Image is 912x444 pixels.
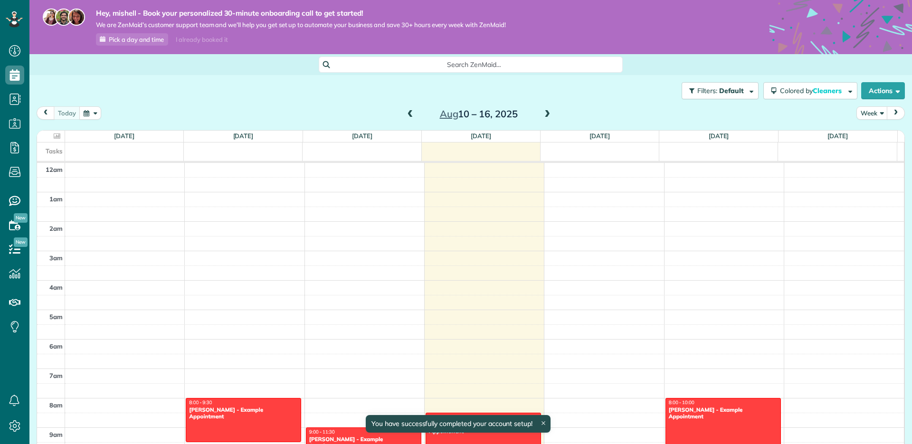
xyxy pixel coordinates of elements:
img: maria-72a9807cf96188c08ef61303f053569d2e2a8a1cde33d635c8a3ac13582a053d.jpg [43,9,60,26]
span: 8:30 - 10:30 [429,414,455,420]
strong: Hey, mishell - Book your personalized 30-minute onboarding call to get started! [96,9,506,18]
span: Cleaners [813,86,843,95]
button: Colored byCleaners [763,82,857,99]
span: 3am [49,254,63,262]
span: Pick a day and time [109,36,164,43]
a: [DATE] [827,132,848,140]
img: michelle-19f622bdf1676172e81f8f8fba1fb50e276960ebfe0243fe18214015130c80e4.jpg [68,9,85,26]
span: Tasks [46,147,63,155]
span: 9am [49,431,63,438]
span: 8:00 - 10:00 [669,399,694,406]
button: Filters: Default [682,82,759,99]
a: Pick a day and time [96,33,168,46]
div: I already booked it [170,34,233,46]
span: New [14,213,28,223]
div: [PERSON_NAME] - Example Appointment [189,406,298,420]
span: 12am [46,166,63,173]
span: 2am [49,225,63,232]
a: [DATE] [233,132,254,140]
a: Filters: Default [677,82,759,99]
a: [DATE] [589,132,610,140]
a: [DATE] [709,132,729,140]
span: 4am [49,283,63,291]
button: today [54,106,80,119]
span: 7am [49,372,63,379]
div: You have successfully completed your account setup! [366,415,551,433]
span: 8am [49,401,63,409]
img: jorge-587dff0eeaa6aab1f244e6dc62b8924c3b6ad411094392a53c71c6c4a576187d.jpg [55,9,72,26]
span: Filters: [697,86,717,95]
a: [DATE] [114,132,134,140]
a: [DATE] [352,132,372,140]
span: New [14,237,28,247]
span: 8:00 - 9:30 [189,399,212,406]
span: 5am [49,313,63,321]
span: Colored by [780,86,845,95]
span: 1am [49,195,63,203]
button: Actions [861,82,905,99]
button: next [887,106,905,119]
button: prev [37,106,55,119]
div: [PERSON_NAME] - Example Appointment [668,406,778,420]
span: 9:00 - 11:30 [309,429,335,435]
h2: 10 – 16, 2025 [419,109,538,119]
span: 6am [49,342,63,350]
span: We are ZenMaid’s customer support team and we’ll help you get set up to automate your business an... [96,21,506,29]
a: [DATE] [471,132,491,140]
span: Default [719,86,744,95]
span: Aug [440,108,458,120]
button: Week [856,106,888,119]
